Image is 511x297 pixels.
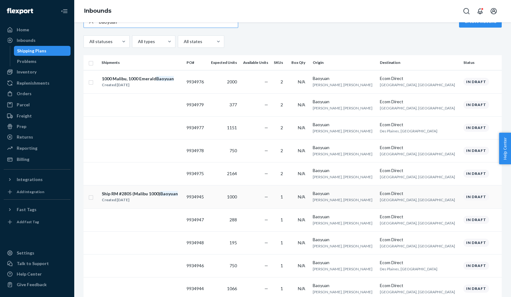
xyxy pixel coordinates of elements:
td: 9934946 [184,254,207,277]
span: N/A [298,240,305,245]
div: Add Fast Tag [17,219,39,224]
div: Integrations [17,176,43,183]
img: Flexport logo [7,8,33,14]
div: Parcel [17,102,30,108]
button: Open account menu [487,5,500,17]
button: Close Navigation [58,5,71,17]
th: Box Qty [288,55,310,70]
span: [PERSON_NAME], [PERSON_NAME] [313,197,372,202]
div: In draft [463,124,489,131]
td: 9934947 [184,208,207,231]
div: Ecom Direct [380,259,458,266]
span: [PERSON_NAME], [PERSON_NAME] [313,82,372,87]
span: [GEOGRAPHIC_DATA], [GEOGRAPHIC_DATA] [380,152,455,156]
span: [GEOGRAPHIC_DATA], [GEOGRAPHIC_DATA] [380,82,455,87]
span: [PERSON_NAME], [PERSON_NAME] [313,106,372,110]
em: Baoyuan [160,191,178,196]
th: Shipments [99,55,184,70]
div: Orders [17,91,32,97]
div: In draft [463,239,489,246]
div: In draft [463,101,489,109]
span: 1066 [227,286,237,291]
span: 1 [281,240,283,245]
div: 1000 Malibu, 1000 Emerald [102,76,174,82]
span: — [264,240,268,245]
th: Available Units [239,55,271,70]
div: Baoyuan [313,75,375,82]
th: Expected Units [207,55,239,70]
a: Parcel [4,100,71,110]
span: 2164 [227,171,237,176]
a: Returns [4,132,71,142]
div: Ecom Direct [380,190,458,197]
div: Created [DATE] [102,197,178,203]
th: Origin [310,55,378,70]
span: — [264,217,268,222]
span: N/A [298,194,305,199]
div: Shipping Plans [17,48,46,54]
div: Baoyuan [313,190,375,197]
span: — [264,194,268,199]
div: Problems [17,58,36,64]
div: Baoyuan [313,99,375,105]
div: Prep [17,123,26,130]
span: [PERSON_NAME], [PERSON_NAME] [313,175,372,179]
span: 2 [281,102,283,107]
div: Baoyuan [313,259,375,266]
div: Baoyuan [313,122,375,128]
a: Reporting [4,143,71,153]
div: Reporting [17,145,37,151]
div: Created [DATE] [102,82,174,88]
span: N/A [298,217,305,222]
div: Replenishments [17,80,49,86]
div: In draft [463,262,489,269]
span: [PERSON_NAME], [PERSON_NAME] [313,221,372,225]
div: Ecom Direct [380,214,458,220]
div: Ship RM #2805 (Malibu 1000) [102,191,178,197]
span: 750 [230,148,237,153]
div: Inventory [17,69,36,75]
button: Open Search Box [460,5,473,17]
button: Open notifications [474,5,486,17]
span: N/A [298,263,305,268]
span: — [264,125,268,130]
td: 9934978 [184,139,207,162]
div: Baoyuan [313,167,375,174]
div: Ecom Direct [380,75,458,82]
td: 9934977 [184,116,207,139]
div: Fast Tags [17,206,36,213]
th: PO# [184,55,207,70]
span: [GEOGRAPHIC_DATA], [GEOGRAPHIC_DATA] [380,106,455,110]
span: N/A [298,125,305,130]
span: — [264,286,268,291]
span: [PERSON_NAME], [PERSON_NAME] [313,129,372,133]
span: — [264,148,268,153]
td: 9934979 [184,93,207,116]
div: Inbounds [17,37,36,43]
span: 2 [281,148,283,153]
span: Des Plaines, [GEOGRAPHIC_DATA] [380,267,437,271]
a: Shipping Plans [14,46,71,56]
div: Ecom Direct [380,167,458,174]
div: Ecom Direct [380,282,458,289]
span: Des Plaines, [GEOGRAPHIC_DATA] [380,129,437,133]
span: N/A [298,171,305,176]
a: Add Integration [4,187,71,197]
span: 1 [281,217,283,222]
th: SKUs [271,55,288,70]
ol: breadcrumbs [79,2,116,20]
div: Returns [17,134,33,140]
th: Destination [377,55,461,70]
a: Add Fast Tag [4,217,71,227]
div: Talk to Support [17,260,49,267]
span: [GEOGRAPHIC_DATA], [GEOGRAPHIC_DATA] [380,244,455,248]
a: Replenishments [4,78,71,88]
a: Inbounds [4,35,71,45]
span: [GEOGRAPHIC_DATA], [GEOGRAPHIC_DATA] [380,175,455,179]
td: 9934945 [184,185,207,208]
span: 1 [281,263,283,268]
span: 1151 [227,125,237,130]
span: 288 [230,217,237,222]
span: [PERSON_NAME], [PERSON_NAME] [313,152,372,156]
div: In draft [463,285,489,292]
